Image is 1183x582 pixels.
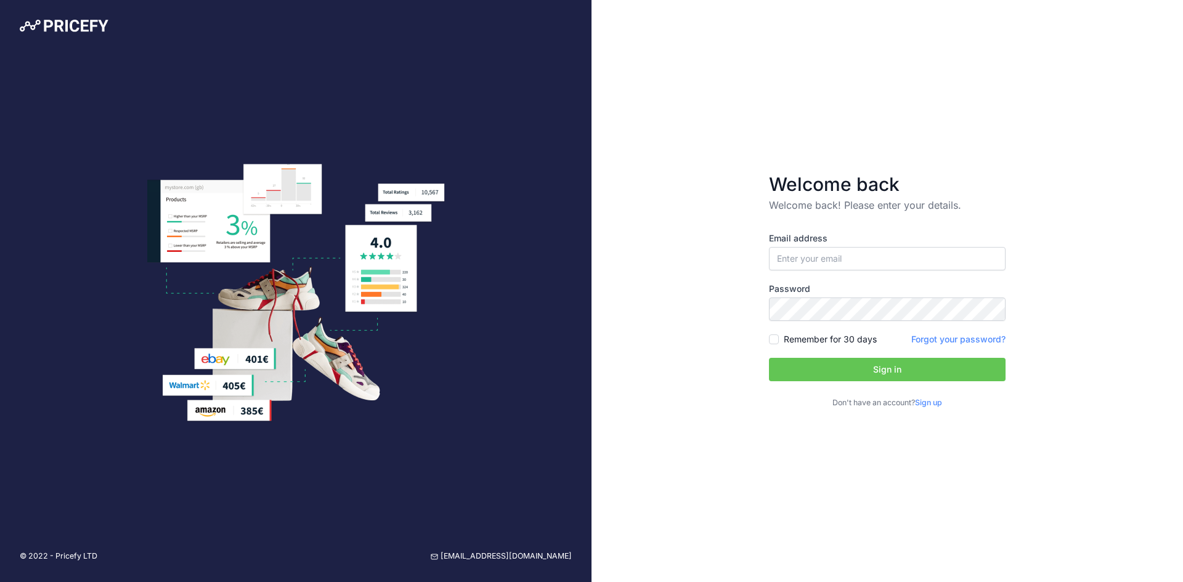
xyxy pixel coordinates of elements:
[431,551,572,562] a: [EMAIL_ADDRESS][DOMAIN_NAME]
[20,20,108,32] img: Pricefy
[769,198,1006,212] p: Welcome back! Please enter your details.
[769,173,1006,195] h3: Welcome back
[769,247,1006,270] input: Enter your email
[915,398,942,407] a: Sign up
[20,551,97,562] p: © 2022 - Pricefy LTD
[769,397,1006,409] p: Don't have an account?
[911,334,1006,344] a: Forgot your password?
[769,358,1006,381] button: Sign in
[769,283,1006,295] label: Password
[769,232,1006,245] label: Email address
[784,333,877,346] label: Remember for 30 days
